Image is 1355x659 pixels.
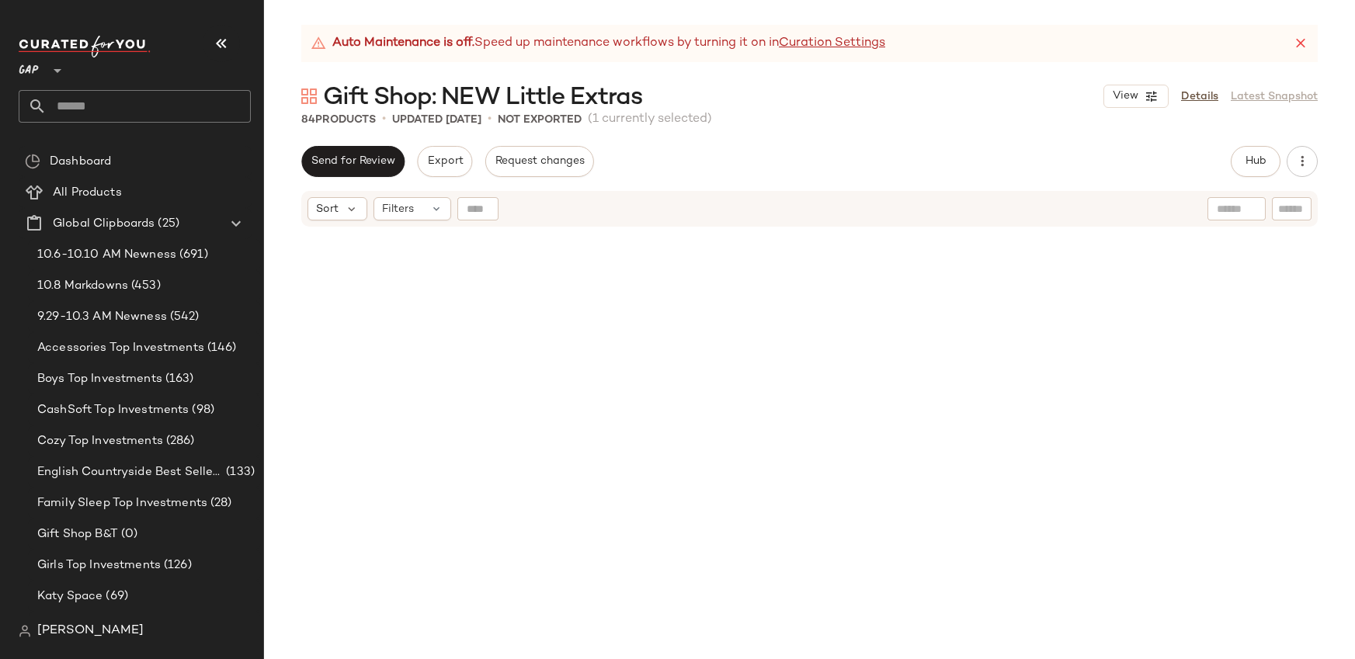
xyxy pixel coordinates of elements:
[588,110,712,129] span: (1 currently selected)
[332,34,474,53] strong: Auto Maintenance is off.
[498,112,582,128] p: Not Exported
[19,625,31,637] img: svg%3e
[301,88,317,104] img: svg%3e
[382,110,386,129] span: •
[301,114,315,126] span: 84
[162,370,194,388] span: (163)
[779,34,885,53] a: Curation Settings
[37,622,144,640] span: [PERSON_NAME]
[176,246,208,264] span: (691)
[53,215,155,233] span: Global Clipboards
[19,53,39,81] span: GAP
[37,432,163,450] span: Cozy Top Investments
[155,215,179,233] span: (25)
[1231,146,1280,177] button: Hub
[1181,88,1218,105] a: Details
[417,146,472,177] button: Export
[167,308,200,326] span: (542)
[37,401,189,419] span: CashSoft Top Investments
[301,112,376,128] div: Products
[382,201,414,217] span: Filters
[50,153,111,171] span: Dashboard
[37,588,102,605] span: Katy Space
[128,277,161,295] span: (453)
[426,155,463,168] span: Export
[311,155,395,168] span: Send for Review
[25,154,40,169] img: svg%3e
[118,525,137,543] span: (0)
[37,463,223,481] span: English Countryside Best Sellers 9.28-10.4
[1103,85,1169,108] button: View
[207,494,232,512] span: (28)
[102,588,128,605] span: (69)
[37,370,162,388] span: Boys Top Investments
[53,184,122,202] span: All Products
[223,463,255,481] span: (133)
[189,401,214,419] span: (98)
[1245,155,1266,168] span: Hub
[488,110,492,129] span: •
[37,557,161,574] span: Girls Top Investments
[311,34,885,53] div: Speed up maintenance workflows by turning it on in
[495,155,585,168] span: Request changes
[37,339,204,357] span: Accessories Top Investments
[37,277,128,295] span: 10.8 Markdowns
[37,494,207,512] span: Family Sleep Top Investments
[323,82,642,113] span: Gift Shop: NEW Little Extras
[301,146,405,177] button: Send for Review
[161,557,192,574] span: (126)
[485,146,594,177] button: Request changes
[1112,90,1138,102] span: View
[204,339,237,357] span: (146)
[163,432,195,450] span: (286)
[392,112,481,128] p: updated [DATE]
[37,308,167,326] span: 9.29-10.3 AM Newness
[37,246,176,264] span: 10.6-10.10 AM Newness
[316,201,339,217] span: Sort
[19,36,151,57] img: cfy_white_logo.C9jOOHJF.svg
[37,525,118,543] span: Gift Shop B&T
